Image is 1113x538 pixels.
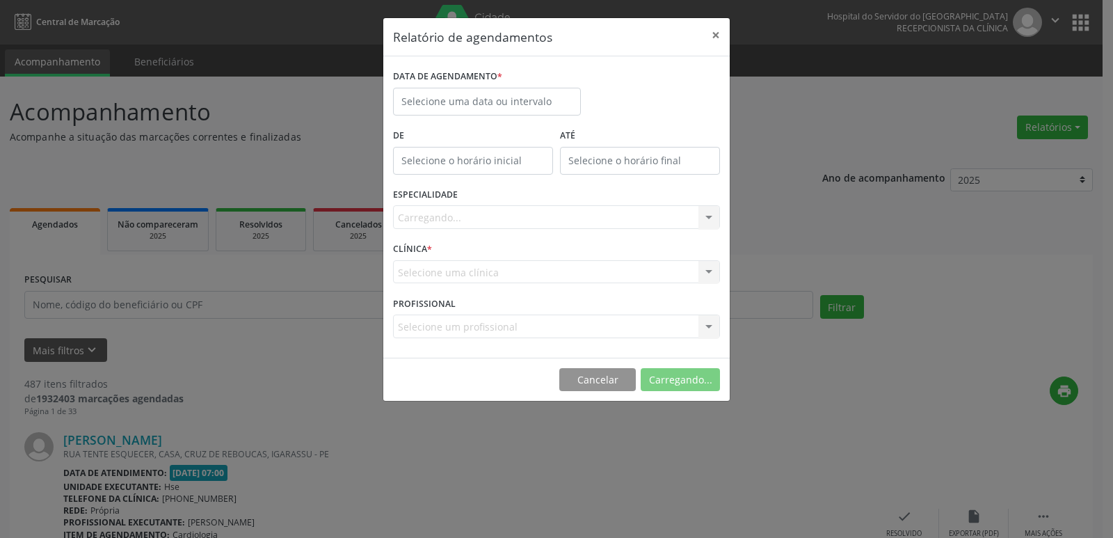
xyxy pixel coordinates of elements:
[559,368,636,392] button: Cancelar
[393,147,553,175] input: Selecione o horário inicial
[393,293,456,315] label: PROFISSIONAL
[393,239,432,260] label: CLÍNICA
[393,66,502,88] label: DATA DE AGENDAMENTO
[702,18,730,52] button: Close
[393,28,552,46] h5: Relatório de agendamentos
[560,147,720,175] input: Selecione o horário final
[560,125,720,147] label: ATÉ
[393,184,458,206] label: ESPECIALIDADE
[641,368,720,392] button: Carregando...
[393,88,581,116] input: Selecione uma data ou intervalo
[393,125,553,147] label: De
